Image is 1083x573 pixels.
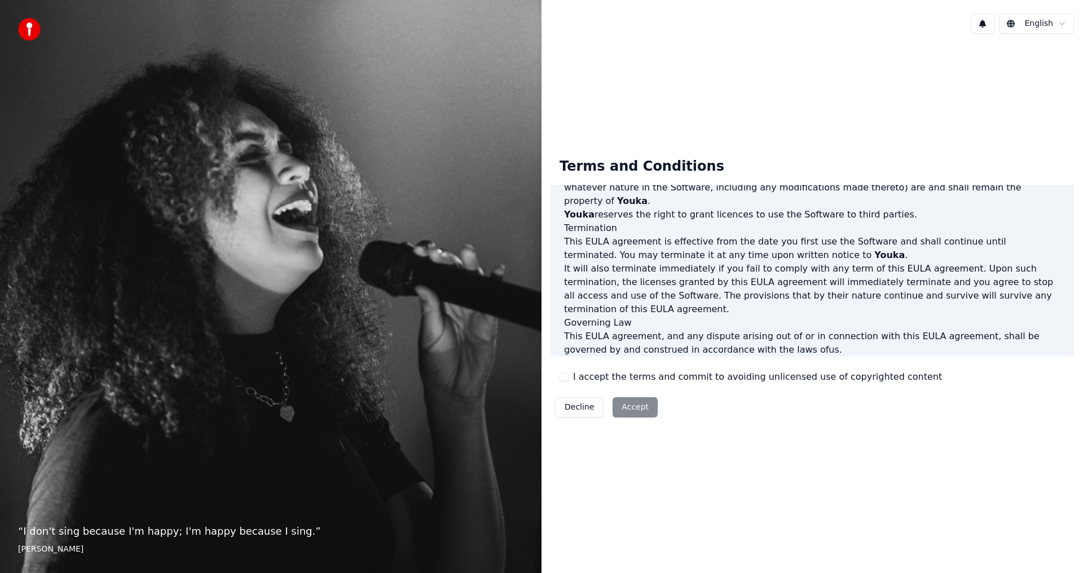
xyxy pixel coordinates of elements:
p: This EULA agreement, and any dispute arising out of or in connection with this EULA agreement, sh... [564,330,1060,357]
h3: Termination [564,221,1060,235]
p: It will also terminate immediately if you fail to comply with any term of this EULA agreement. Up... [564,262,1060,316]
p: reserves the right to grant licences to use the Software to third parties. [564,208,1060,221]
h3: Governing Law [564,316,1060,330]
span: Youka [617,196,648,206]
button: Decline [555,397,604,417]
p: “ I don't sing because I'm happy; I'm happy because I sing. ” [18,523,523,539]
div: Terms and Conditions [551,149,733,185]
span: Youka [564,209,595,220]
img: youka [18,18,41,41]
span: us [829,344,839,355]
footer: [PERSON_NAME] [18,544,523,555]
span: Youka [874,250,905,260]
p: This EULA agreement is effective from the date you first use the Software and shall continue unti... [564,235,1060,262]
label: I accept the terms and commit to avoiding unlicensed use of copyrighted content [573,370,942,384]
